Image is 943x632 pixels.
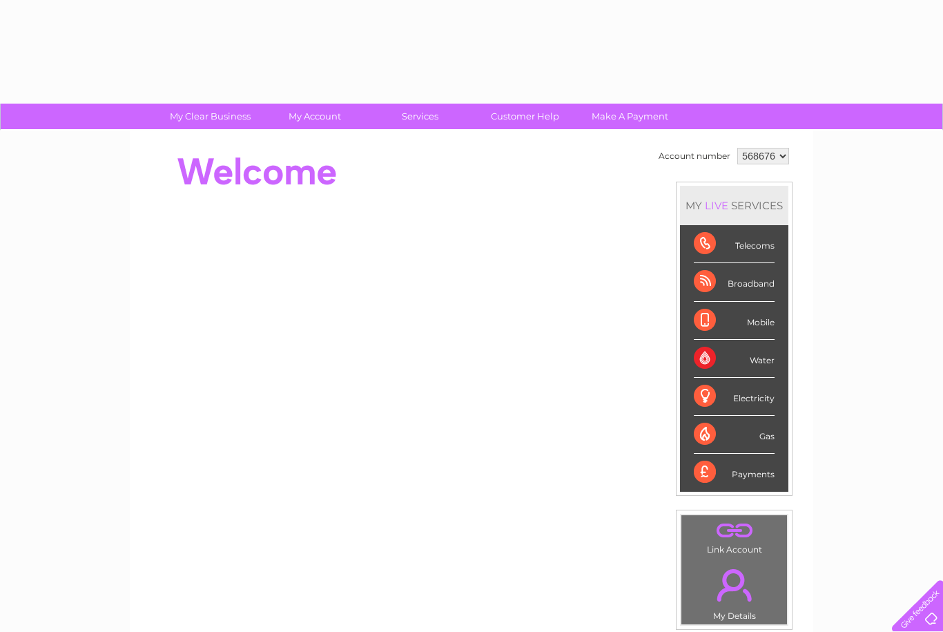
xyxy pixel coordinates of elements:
[694,225,775,263] div: Telecoms
[153,104,267,129] a: My Clear Business
[694,378,775,416] div: Electricity
[681,557,788,625] td: My Details
[655,144,734,168] td: Account number
[694,454,775,491] div: Payments
[363,104,477,129] a: Services
[702,199,731,212] div: LIVE
[680,186,788,225] div: MY SERVICES
[694,340,775,378] div: Water
[681,515,788,558] td: Link Account
[573,104,687,129] a: Make A Payment
[685,519,784,543] a: .
[694,302,775,340] div: Mobile
[685,561,784,609] a: .
[468,104,582,129] a: Customer Help
[694,416,775,454] div: Gas
[258,104,372,129] a: My Account
[694,263,775,301] div: Broadband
